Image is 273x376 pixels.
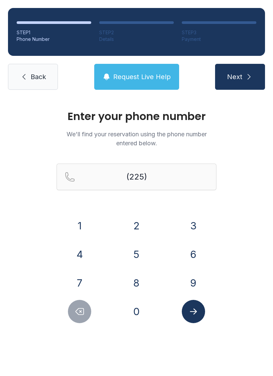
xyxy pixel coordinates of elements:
button: 3 [182,214,205,237]
h1: Enter your phone number [57,111,216,122]
span: Request Live Help [113,72,171,81]
span: Next [227,72,242,81]
button: 5 [125,243,148,266]
span: Back [31,72,46,81]
button: 1 [68,214,91,237]
div: Details [99,36,174,43]
button: Delete number [68,300,91,323]
button: Submit lookup form [182,300,205,323]
div: STEP 1 [17,29,91,36]
p: We'll find your reservation using the phone number entered below. [57,130,216,148]
button: 7 [68,271,91,295]
button: 6 [182,243,205,266]
input: Reservation phone number [57,164,216,190]
button: 2 [125,214,148,237]
button: 0 [125,300,148,323]
div: STEP 3 [182,29,256,36]
div: Phone Number [17,36,91,43]
button: 4 [68,243,91,266]
button: 9 [182,271,205,295]
div: STEP 2 [99,29,174,36]
button: 8 [125,271,148,295]
div: Payment [182,36,256,43]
